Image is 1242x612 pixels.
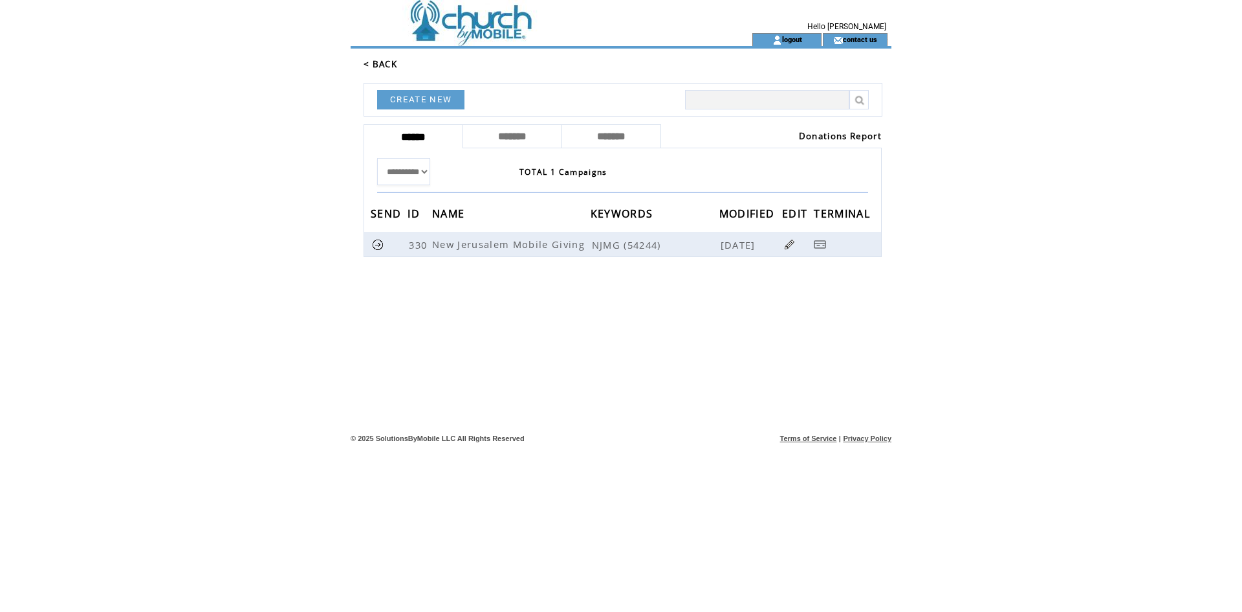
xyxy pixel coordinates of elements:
[839,435,841,442] span: |
[782,35,802,43] a: logout
[591,209,657,217] a: KEYWORDS
[408,203,423,227] span: ID
[807,22,886,31] span: Hello [PERSON_NAME]
[377,90,464,109] a: CREATE NEW
[799,130,882,142] a: Donations Report
[409,238,430,251] span: 330
[782,203,811,227] span: EDIT
[843,35,877,43] a: contact us
[719,203,778,227] span: MODIFIED
[432,203,468,227] span: NAME
[519,166,607,177] span: TOTAL 1 Campaigns
[408,209,423,217] a: ID
[364,58,397,70] a: < BACK
[780,435,837,442] a: Terms of Service
[719,209,778,217] a: MODIFIED
[591,203,657,227] span: KEYWORDS
[432,209,468,217] a: NAME
[814,203,873,227] span: TERMINAL
[351,435,525,442] span: © 2025 SolutionsByMobile LLC All Rights Reserved
[721,238,759,251] span: [DATE]
[833,35,843,45] img: contact_us_icon.gif
[592,238,718,251] span: NJMG (54244)
[772,35,782,45] img: account_icon.gif
[432,238,588,251] span: New Jerusalem Mobile Giving
[843,435,891,442] a: Privacy Policy
[371,203,404,227] span: SEND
